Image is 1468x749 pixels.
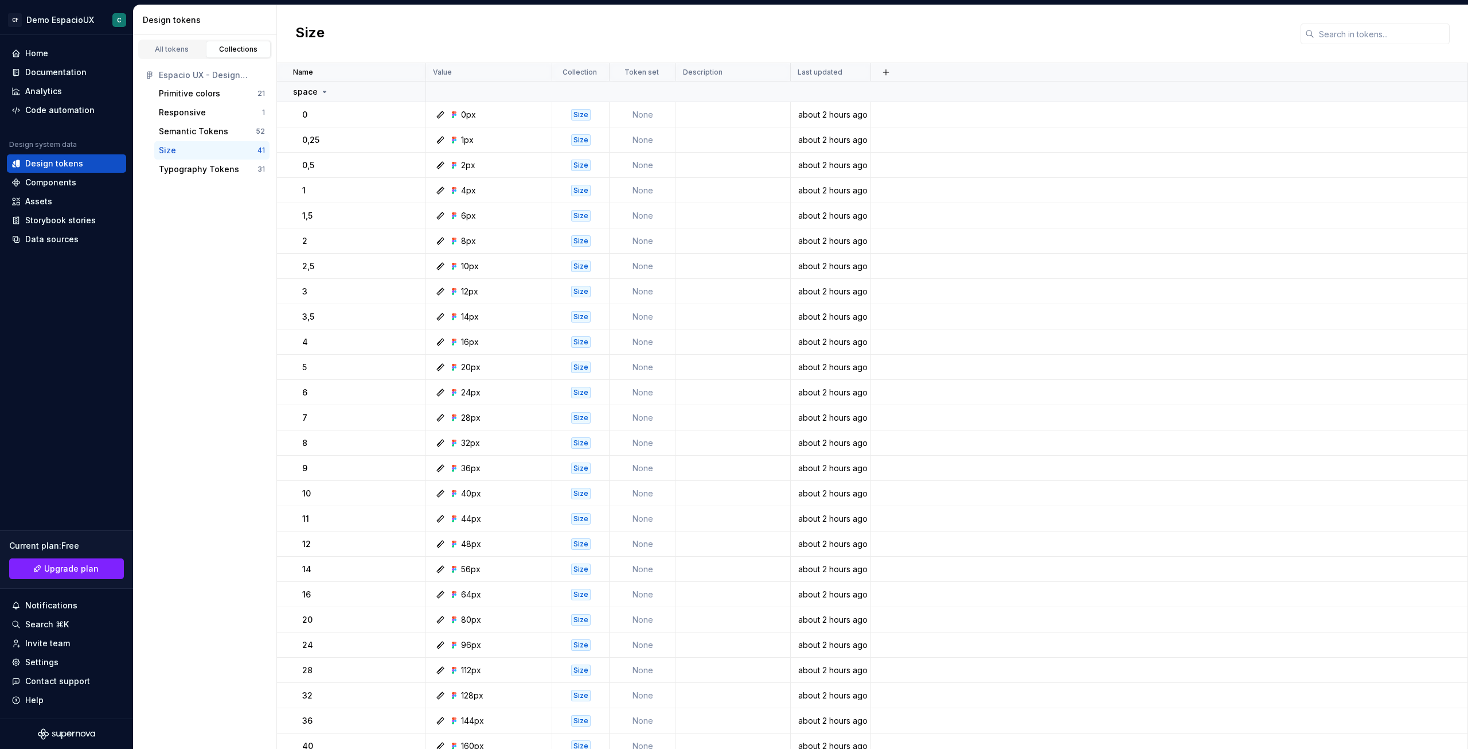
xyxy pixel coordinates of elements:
[302,387,307,398] p: 6
[154,122,270,141] a: Semantic Tokens52
[302,235,307,247] p: 2
[154,84,270,103] a: Primitive colors21
[7,596,126,615] button: Notifications
[461,463,481,474] div: 36px
[159,69,265,81] div: Espacio UX - Design System Template
[302,261,314,272] p: 2,5
[610,329,676,355] td: None
[791,160,870,171] div: about 2 hours ago
[461,665,481,676] div: 112px
[610,203,676,228] td: None
[791,235,870,247] div: about 2 hours ago
[302,311,314,323] p: 3,5
[7,173,126,192] a: Components
[461,185,476,196] div: 4px
[154,103,270,122] button: Responsive1
[791,589,870,600] div: about 2 hours ago
[7,691,126,709] button: Help
[302,538,311,550] p: 12
[154,141,270,160] a: Size41
[791,639,870,651] div: about 2 hours ago
[610,102,676,127] td: None
[25,86,62,97] div: Analytics
[302,134,319,146] p: 0,25
[610,430,676,456] td: None
[610,658,676,683] td: None
[791,564,870,575] div: about 2 hours ago
[302,614,313,626] p: 20
[38,728,95,740] svg: Supernova Logo
[461,639,481,651] div: 96px
[791,210,870,222] div: about 2 hours ago
[25,694,44,706] div: Help
[571,715,591,727] div: Size
[7,44,126,63] a: Home
[293,86,318,98] p: space
[2,7,131,32] button: CFDemo EspacioUXC
[25,600,77,611] div: Notifications
[791,614,870,626] div: about 2 hours ago
[610,228,676,254] td: None
[461,513,481,525] div: 44px
[461,538,481,550] div: 48px
[302,463,307,474] p: 9
[262,108,265,117] div: 1
[610,380,676,405] td: None
[610,531,676,557] td: None
[154,160,270,178] button: Typography Tokens31
[159,145,176,156] div: Size
[25,67,87,78] div: Documentation
[571,235,591,247] div: Size
[461,134,474,146] div: 1px
[791,538,870,550] div: about 2 hours ago
[302,589,311,600] p: 16
[683,68,723,77] p: Description
[571,336,591,348] div: Size
[610,557,676,582] td: None
[461,311,479,323] div: 14px
[257,89,265,98] div: 21
[159,88,220,99] div: Primitive colors
[25,657,58,668] div: Settings
[461,362,481,373] div: 20px
[143,14,272,26] div: Design tokens
[159,107,206,118] div: Responsive
[302,715,313,727] p: 36
[302,564,311,575] p: 14
[791,715,870,727] div: about 2 hours ago
[610,607,676,632] td: None
[571,564,591,575] div: Size
[610,153,676,178] td: None
[610,582,676,607] td: None
[302,210,313,222] p: 1,5
[571,614,591,626] div: Size
[610,304,676,329] td: None
[25,196,52,207] div: Assets
[7,192,126,211] a: Assets
[791,336,870,348] div: about 2 hours ago
[302,362,307,373] p: 5
[461,589,481,600] div: 64px
[302,665,313,676] p: 28
[791,286,870,297] div: about 2 hours ago
[571,412,591,424] div: Size
[7,672,126,690] button: Contact support
[461,437,480,449] div: 32px
[44,563,99,575] span: Upgrade plan
[461,235,476,247] div: 8px
[302,513,309,525] p: 11
[302,185,306,196] p: 1
[610,506,676,531] td: None
[791,109,870,121] div: about 2 hours ago
[461,286,478,297] div: 12px
[25,638,70,649] div: Invite team
[256,127,265,136] div: 52
[25,234,79,245] div: Data sources
[571,311,591,323] div: Size
[791,513,870,525] div: about 2 hours ago
[1314,24,1450,44] input: Search in tokens...
[610,456,676,481] td: None
[461,336,479,348] div: 16px
[25,158,83,169] div: Design tokens
[302,412,307,424] p: 7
